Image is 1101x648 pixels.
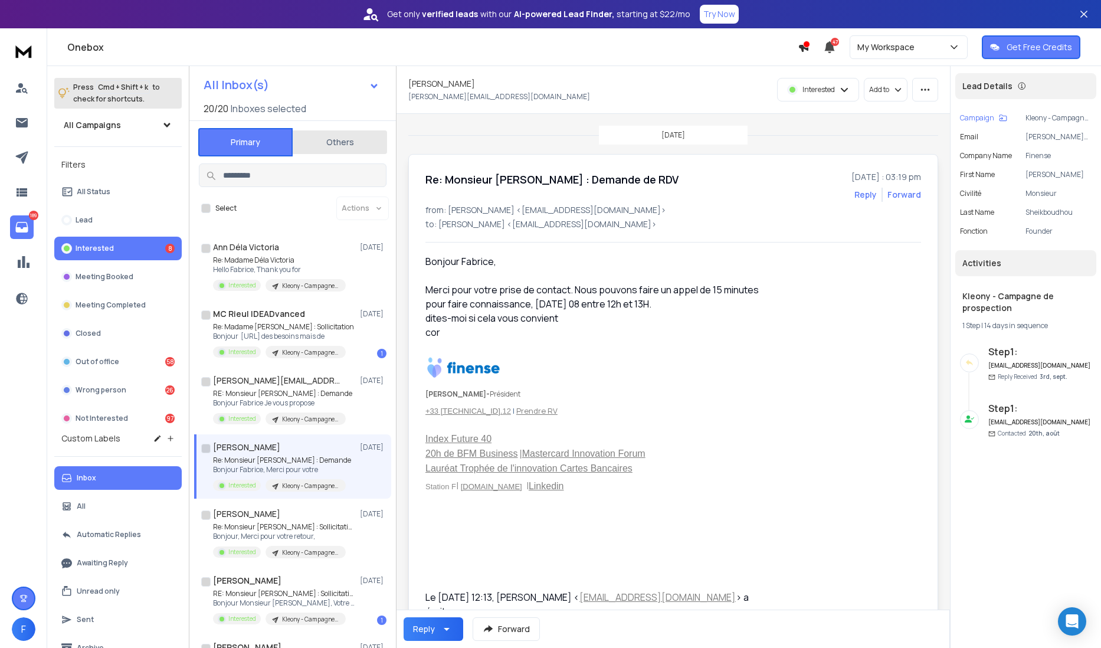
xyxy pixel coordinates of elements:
p: Try Now [703,8,735,20]
button: F [12,617,35,641]
button: Inbox [54,466,182,490]
h1: Onebox [67,40,798,54]
button: Not Interested97 [54,407,182,430]
a: 20h de BFM Business [425,449,518,459]
h1: [PERSON_NAME] [408,78,475,90]
button: Lead [54,208,182,232]
h6: [EMAIL_ADDRESS][DOMAIN_NAME] [988,418,1092,427]
h1: MC Rieul IDEADvanced [213,308,305,320]
div: 1 [377,349,386,358]
button: Reply [404,617,463,641]
p: Out of office [76,357,119,366]
p: Re: Monsieur [PERSON_NAME] : Demande [213,456,351,465]
p: Re: Madame Déla Victoria [213,256,346,265]
label: Select [215,204,237,213]
p: [PERSON_NAME][EMAIL_ADDRESS][DOMAIN_NAME] [1025,132,1092,142]
p: All [77,502,86,511]
p: Finense [1025,151,1092,161]
button: Interested8 [54,237,182,260]
button: All [54,495,182,518]
img: logo [12,40,35,62]
button: Closed [54,322,182,345]
div: 58 [165,357,175,366]
p: Kleony - Campagne de prospection [282,548,339,557]
button: Get Free Credits [982,35,1080,59]
h3: Filters [54,156,182,173]
p: Bonjour Fabrice Je vous propose [213,398,352,408]
p: Contacted [998,429,1060,438]
a: Mastercard Innovation Forum [522,449,645,459]
h6: Step 1 : [988,401,1092,415]
span: 20th, août [1028,429,1060,437]
button: Meeting Completed [54,293,182,317]
button: Sent [54,608,182,631]
p: Bonjour [URL] des besoins mais de [213,332,354,341]
p: Awaiting Reply [77,558,128,568]
p: [PERSON_NAME][EMAIL_ADDRESS][DOMAIN_NAME] [408,92,590,102]
div: 8 [165,244,175,253]
p: Bonjour Monsieur [PERSON_NAME], Votre proposition [213,598,355,608]
p: Sheikboudhou [1025,208,1092,217]
h1: [PERSON_NAME][EMAIL_ADDRESS][DOMAIN_NAME] [213,375,343,387]
p: [DATE] [360,243,386,252]
p: Company Name [960,151,1012,161]
button: Automatic Replies [54,523,182,546]
p: from: [PERSON_NAME] <[EMAIL_ADDRESS][DOMAIN_NAME]> [425,204,921,216]
div: Open Intercom Messenger [1058,607,1086,636]
span: 3rd, sept. [1040,372,1067,381]
a: Lauréat Trophée de l'innovation Cartes Bancaires [425,463,633,473]
a: Prendre RV [516,405,558,416]
strong: verified leads [422,8,478,20]
h1: All Campaigns [64,119,121,131]
p: Unread only [77,587,120,596]
span: 14 days in sequence [984,320,1048,330]
p: [DATE] [360,309,386,319]
p: Interested [228,348,256,356]
a: Index Future 40 [425,434,491,444]
p: My Workspace [857,41,919,53]
span: | [456,479,458,492]
button: Out of office58 [54,350,182,374]
h3: Inboxes selected [231,102,306,116]
p: Fonction [960,227,988,236]
p: Kleony - Campagne de prospection [1025,113,1092,123]
a: Linkedin [529,481,564,491]
p: Closed [76,329,101,338]
div: | [962,321,1089,330]
p: [DATE] [360,576,386,585]
p: Campaign [960,113,994,123]
img: AIorK4x727fWAn_UrCLWEzsLSXDAGLWXxj7Nvk7yPPU3NZbQTZKtpIlmevA3lFGXFXpEvOcKHNh_qzgl7Kss [425,354,510,386]
span: | [520,449,645,459]
p: Press to check for shortcuts. [73,81,160,105]
p: Interested [802,85,835,94]
button: All Campaigns [54,113,182,137]
h6: Step 1 : [988,345,1092,359]
p: Kleony - Campagne de prospection [282,482,339,490]
p: Interested [228,614,256,623]
button: All Status [54,180,182,204]
p: Interested [228,281,256,290]
font: [PERSON_NAME]- [425,389,490,399]
div: Le [DATE] 12:13, [PERSON_NAME] < > a écrit : [425,590,770,618]
p: First Name [960,170,995,179]
h6: [EMAIL_ADDRESS][DOMAIN_NAME] [988,361,1092,370]
p: Lead Details [962,80,1012,92]
p: [DATE] [360,509,386,519]
button: Others [293,129,387,155]
div: 1 [377,616,386,625]
p: Meeting Completed [76,300,146,310]
p: Interested [228,414,256,423]
p: Interested [76,244,114,253]
button: Primary [198,128,293,156]
p: Kleony - Campagne de prospection [282,282,339,290]
p: Interested [228,548,256,557]
p: Meeting Booked [76,272,133,282]
div: cor [425,325,770,339]
button: Reply [854,189,877,201]
p: Founder [1025,227,1092,236]
a: 189 [10,215,34,239]
p: Bonjour, Merci pour votre retour, [213,532,355,541]
h1: [PERSON_NAME] [213,575,281,587]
